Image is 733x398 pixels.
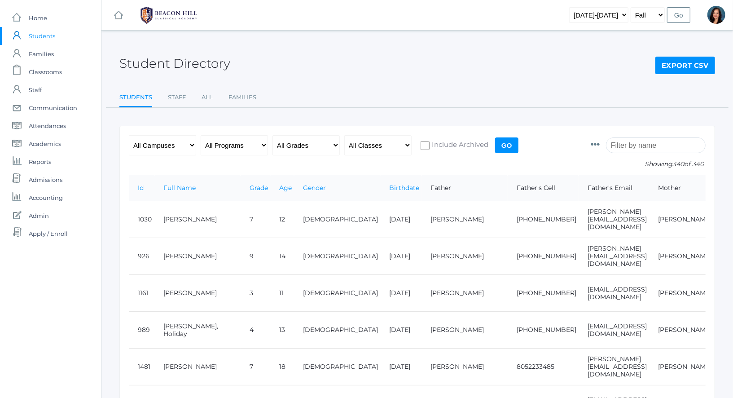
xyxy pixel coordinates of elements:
[579,275,649,312] td: [EMAIL_ADDRESS][DOMAIN_NAME]
[119,57,230,71] h2: Student Directory
[154,201,241,238] td: [PERSON_NAME]
[380,238,421,275] td: [DATE]
[138,184,144,192] a: Id
[129,312,154,349] td: 989
[29,45,54,63] span: Families
[579,349,649,385] td: [PERSON_NAME][EMAIL_ADDRESS][DOMAIN_NAME]
[29,9,47,27] span: Home
[241,349,270,385] td: 7
[430,140,488,151] span: Include Archived
[508,201,579,238] td: [PHONE_NUMBER]
[649,312,718,349] td: [PERSON_NAME]
[649,275,718,312] td: [PERSON_NAME]
[241,312,270,349] td: 4
[154,238,241,275] td: [PERSON_NAME]
[270,349,294,385] td: 18
[294,275,380,312] td: [DEMOGRAPHIC_DATA]
[163,184,196,192] a: Full Name
[421,312,508,349] td: [PERSON_NAME]
[29,207,49,225] span: Admin
[294,349,380,385] td: [DEMOGRAPHIC_DATA]
[29,117,66,135] span: Attendances
[129,201,154,238] td: 1030
[421,175,508,201] th: Father
[29,135,61,153] span: Academics
[579,238,649,275] td: [PERSON_NAME][EMAIL_ADDRESS][DOMAIN_NAME]
[154,275,241,312] td: [PERSON_NAME]
[380,275,421,312] td: [DATE]
[606,137,706,153] input: Filter by name
[154,312,241,349] td: [PERSON_NAME], Holiday
[154,349,241,385] td: [PERSON_NAME]
[270,201,294,238] td: 12
[270,238,294,275] td: 14
[508,312,579,349] td: [PHONE_NUMBER]
[270,312,294,349] td: 13
[279,184,292,192] a: Age
[129,238,154,275] td: 926
[672,160,684,168] span: 340
[29,189,63,207] span: Accounting
[649,238,718,275] td: [PERSON_NAME]
[29,225,68,243] span: Apply / Enroll
[29,153,51,171] span: Reports
[380,349,421,385] td: [DATE]
[421,201,508,238] td: [PERSON_NAME]
[421,275,508,312] td: [PERSON_NAME]
[649,349,718,385] td: [PERSON_NAME]
[29,63,62,81] span: Classrooms
[655,57,715,75] a: Export CSV
[667,7,690,23] input: Go
[270,275,294,312] td: 11
[389,184,419,192] a: Birthdate
[495,137,518,153] input: Go
[294,238,380,275] td: [DEMOGRAPHIC_DATA]
[421,349,508,385] td: [PERSON_NAME]
[421,141,430,150] input: Include Archived
[579,201,649,238] td: [PERSON_NAME][EMAIL_ADDRESS][DOMAIN_NAME]
[508,238,579,275] td: [PHONE_NUMBER]
[119,88,152,108] a: Students
[707,6,725,24] div: Curcinda Young
[294,201,380,238] td: [DEMOGRAPHIC_DATA]
[29,27,55,45] span: Students
[303,184,326,192] a: Gender
[649,175,718,201] th: Mother
[294,312,380,349] td: [DEMOGRAPHIC_DATA]
[241,238,270,275] td: 9
[228,88,256,106] a: Families
[202,88,213,106] a: All
[129,275,154,312] td: 1161
[579,175,649,201] th: Father's Email
[508,349,579,385] td: 8052233485
[250,184,268,192] a: Grade
[168,88,186,106] a: Staff
[135,4,202,27] img: BHCALogos-05-308ed15e86a5a0abce9b8dd61676a3503ac9727e845dece92d48e8588c001991.png
[579,312,649,349] td: [EMAIL_ADDRESS][DOMAIN_NAME]
[421,238,508,275] td: [PERSON_NAME]
[508,175,579,201] th: Father's Cell
[241,275,270,312] td: 3
[241,201,270,238] td: 7
[508,275,579,312] td: [PHONE_NUMBER]
[380,312,421,349] td: [DATE]
[29,171,62,189] span: Admissions
[591,159,706,169] p: Showing of 340
[129,349,154,385] td: 1481
[29,81,42,99] span: Staff
[649,201,718,238] td: [PERSON_NAME]
[380,201,421,238] td: [DATE]
[29,99,77,117] span: Communication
